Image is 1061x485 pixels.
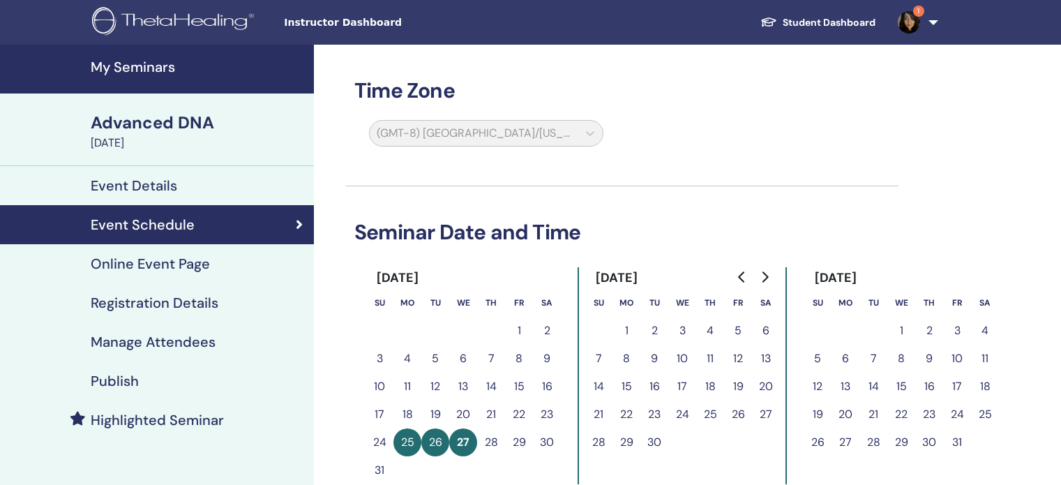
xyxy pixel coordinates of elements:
[752,401,780,428] button: 27
[533,373,561,401] button: 16
[943,289,971,317] th: Friday
[505,317,533,345] button: 1
[585,289,612,317] th: Sunday
[505,373,533,401] button: 15
[640,345,668,373] button: 9
[612,289,640,317] th: Monday
[804,267,868,289] div: [DATE]
[449,401,477,428] button: 20
[346,220,898,245] h3: Seminar Date and Time
[505,289,533,317] th: Friday
[696,317,724,345] button: 4
[284,15,493,30] span: Instructor Dashboard
[724,373,752,401] button: 19
[612,373,640,401] button: 15
[696,401,724,428] button: 25
[640,428,668,456] button: 30
[91,412,224,428] h4: Highlighted Seminar
[915,317,943,345] button: 2
[804,289,832,317] th: Sunday
[696,345,724,373] button: 11
[887,428,915,456] button: 29
[477,401,505,428] button: 21
[753,263,776,291] button: Go to next month
[449,428,477,456] button: 27
[505,428,533,456] button: 29
[887,289,915,317] th: Wednesday
[585,373,612,401] button: 14
[421,428,449,456] button: 26
[724,289,752,317] th: Friday
[859,373,887,401] button: 14
[832,289,859,317] th: Monday
[91,373,139,389] h4: Publish
[91,216,195,233] h4: Event Schedule
[477,373,505,401] button: 14
[804,401,832,428] button: 19
[449,373,477,401] button: 13
[585,428,612,456] button: 28
[804,373,832,401] button: 12
[898,11,920,33] img: default.jpg
[477,428,505,456] button: 28
[585,345,612,373] button: 7
[915,401,943,428] button: 23
[724,401,752,428] button: 26
[760,16,777,28] img: graduation-cap-white.svg
[752,373,780,401] button: 20
[393,428,421,456] button: 25
[533,401,561,428] button: 23
[91,59,306,75] h4: My Seminars
[533,317,561,345] button: 2
[393,345,421,373] button: 4
[668,373,696,401] button: 17
[971,373,999,401] button: 18
[533,428,561,456] button: 30
[915,428,943,456] button: 30
[91,334,216,350] h4: Manage Attendees
[971,401,999,428] button: 25
[533,289,561,317] th: Saturday
[421,289,449,317] th: Tuesday
[887,401,915,428] button: 22
[752,289,780,317] th: Saturday
[640,317,668,345] button: 2
[696,289,724,317] th: Thursday
[668,317,696,345] button: 3
[393,373,421,401] button: 11
[366,428,393,456] button: 24
[731,263,753,291] button: Go to previous month
[668,401,696,428] button: 24
[724,345,752,373] button: 12
[887,373,915,401] button: 15
[943,345,971,373] button: 10
[971,289,999,317] th: Saturday
[887,345,915,373] button: 8
[749,10,887,36] a: Student Dashboard
[640,289,668,317] th: Tuesday
[585,401,612,428] button: 21
[91,177,177,194] h4: Event Details
[92,7,259,38] img: logo.png
[724,317,752,345] button: 5
[366,456,393,484] button: 31
[943,373,971,401] button: 17
[832,428,859,456] button: 27
[585,267,649,289] div: [DATE]
[668,345,696,373] button: 10
[421,345,449,373] button: 5
[915,373,943,401] button: 16
[943,317,971,345] button: 3
[696,373,724,401] button: 18
[971,345,999,373] button: 11
[859,401,887,428] button: 21
[91,255,210,272] h4: Online Event Page
[91,111,306,135] div: Advanced DNA
[366,289,393,317] th: Sunday
[612,345,640,373] button: 8
[612,401,640,428] button: 22
[832,345,859,373] button: 6
[640,373,668,401] button: 16
[804,428,832,456] button: 26
[640,401,668,428] button: 23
